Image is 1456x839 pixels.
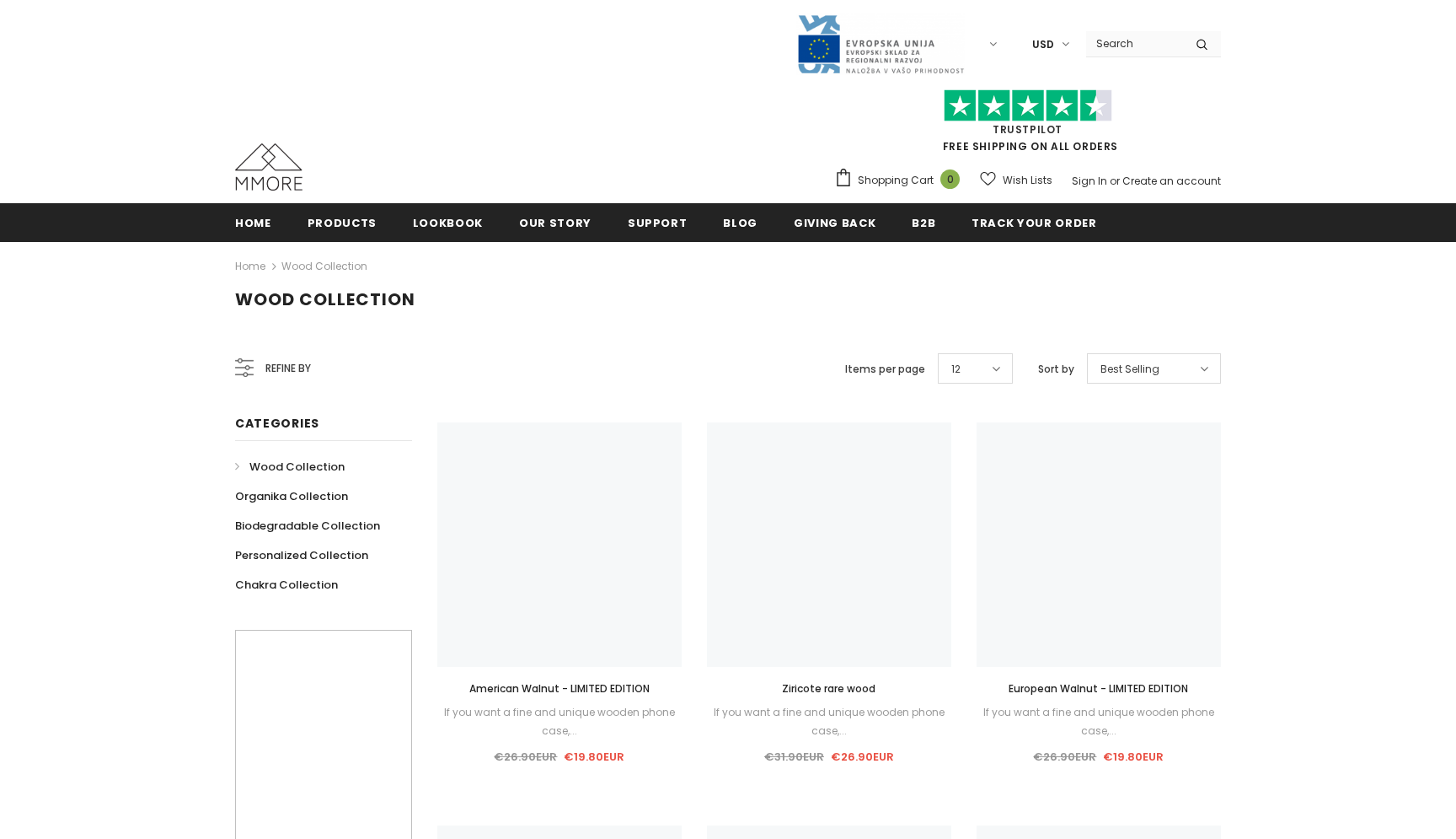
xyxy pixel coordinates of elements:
a: Lookbook [413,203,483,241]
span: 0 [940,169,960,189]
a: European Walnut - LIMITED EDITION [977,680,1221,698]
div: If you want a fine and unique wooden phone case,... [707,703,951,740]
span: Products [308,215,377,231]
span: B2B [912,215,935,231]
span: FREE SHIPPING ON ALL ORDERS [834,97,1221,153]
span: Refine by [265,359,311,378]
img: Javni Razpis [796,13,965,75]
a: Create an account [1122,174,1221,188]
img: Trust Pilot Stars [944,89,1112,122]
span: 12 [951,361,961,378]
span: Categories [235,415,319,432]
a: Sign In [1072,174,1107,188]
span: Organika Collection [235,488,348,504]
span: €26.90EUR [831,749,894,765]
span: €26.90EUR [494,749,557,765]
span: Our Story [519,215,591,231]
div: If you want a fine and unique wooden phone case,... [977,703,1221,740]
a: Biodegradable Collection [235,511,380,541]
label: Items per page [845,361,925,378]
span: Biodegradable Collection [235,518,380,534]
span: Home [235,215,271,231]
a: Blog [723,203,757,241]
a: Track your order [972,203,1096,241]
span: Blog [723,215,757,231]
span: Lookbook [413,215,483,231]
span: Best Selling [1100,361,1159,378]
span: €19.80EUR [1103,749,1164,765]
img: MMORE Cases [235,143,302,191]
label: Sort by [1038,361,1074,378]
a: Home [235,256,265,277]
span: Chakra Collection [235,577,338,593]
span: Wish Lists [1003,172,1052,189]
a: Personalized Collection [235,541,368,570]
span: Ziricote rare wood [782,681,875,696]
div: If you want a fine and unique wooden phone case,... [437,703,682,740]
span: Giving back [794,215,875,231]
a: Wood Collection [235,452,345,481]
a: Products [308,203,377,241]
span: European Walnut - LIMITED EDITION [1009,681,1188,696]
span: American Walnut - LIMITED EDITION [469,681,650,696]
a: Wish Lists [980,165,1052,195]
a: Organika Collection [235,481,348,511]
a: Ziricote rare wood [707,680,951,698]
span: or [1110,174,1120,188]
span: USD [1032,36,1054,53]
a: American Walnut - LIMITED EDITION [437,680,682,698]
span: Wood Collection [235,288,415,311]
span: €19.80EUR [564,749,624,765]
span: Wood Collection [249,459,345,475]
input: Search Site [1086,31,1183,56]
a: Home [235,203,271,241]
a: support [628,203,688,241]
a: Our Story [519,203,591,241]
span: support [628,215,688,231]
span: Personalized Collection [235,547,368,563]
a: Chakra Collection [235,570,338,600]
a: Javni Razpis [796,36,965,51]
a: B2B [912,203,935,241]
span: €26.90EUR [1033,749,1096,765]
a: Trustpilot [993,122,1063,137]
span: Track your order [972,215,1096,231]
a: Giving back [794,203,875,241]
a: Shopping Cart 0 [834,168,968,193]
span: Shopping Cart [858,172,934,189]
span: €31.90EUR [764,749,824,765]
a: Wood Collection [281,259,367,273]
